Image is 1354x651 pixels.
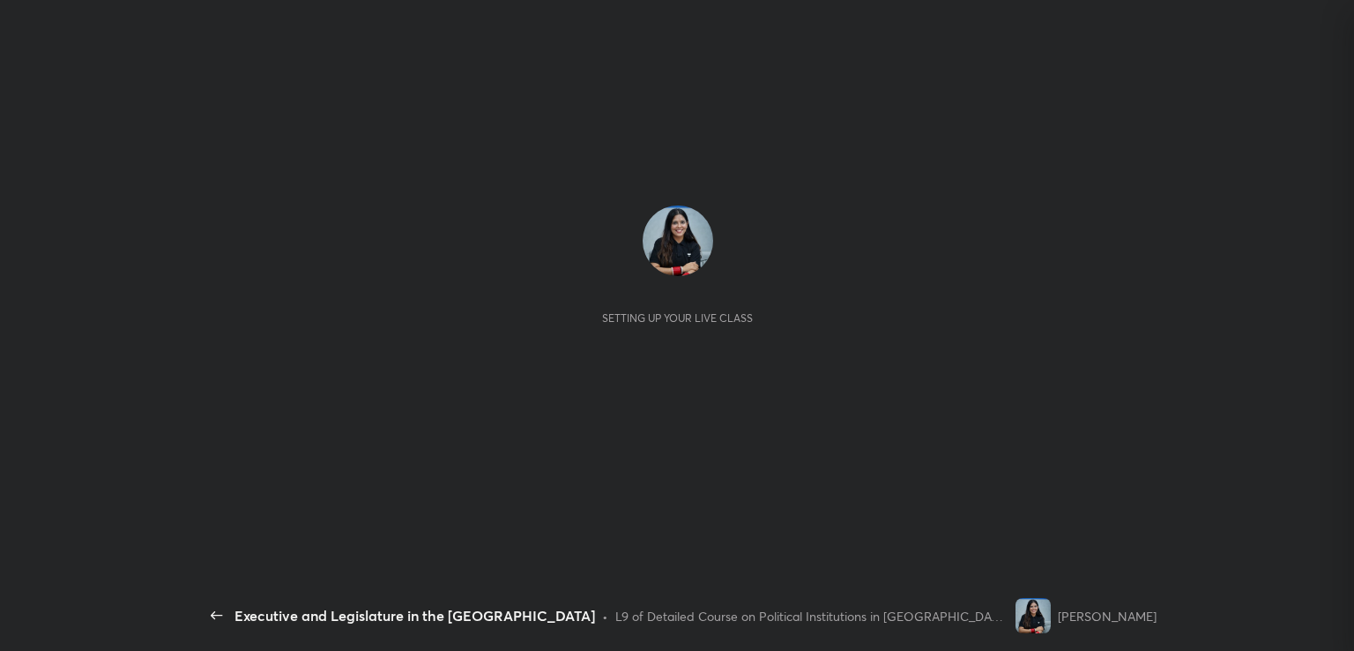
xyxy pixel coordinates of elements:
div: Executive and Legislature in the [GEOGRAPHIC_DATA] [234,605,595,626]
div: • [602,607,608,625]
img: e6b7fd9604b54f40b4ba6e3a0c89482a.jpg [1015,598,1051,633]
div: [PERSON_NAME] [1058,607,1157,625]
div: L9 of Detailed Course on Political Institutions in [GEOGRAPHIC_DATA] - UGC NET [DATE] [615,607,1008,625]
img: e6b7fd9604b54f40b4ba6e3a0c89482a.jpg [643,206,713,276]
div: Setting up your live class [602,311,753,325]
